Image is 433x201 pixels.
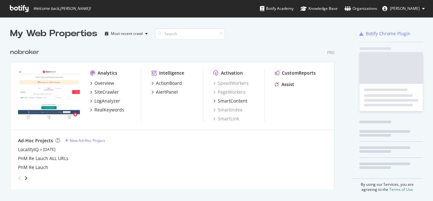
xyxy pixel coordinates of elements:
[352,178,423,192] div: By using our Services, you are agreeing to the
[10,48,42,57] a: nobroker
[218,98,247,104] div: SmartContent
[70,138,105,143] div: New Ad-Hoc Project
[213,107,242,113] a: SmartIndex
[359,30,410,37] a: Botify Chrome Plugin
[155,28,225,39] input: Search
[282,70,316,76] div: CustomReports
[213,98,247,104] a: SmartContent
[10,27,97,40] div: My Web Properties
[94,89,119,95] div: SiteCrawler
[10,48,39,57] div: nobroker
[102,29,150,39] button: Most recent crawl
[18,164,48,171] a: PnM Re Lauch
[18,146,39,153] a: LocalityIQ
[18,70,80,119] img: nobroker.com
[90,89,119,95] a: SiteCrawler
[213,89,245,95] a: PageWorkers
[156,89,178,95] div: AlertPanel
[94,80,114,86] div: Overview
[156,80,182,86] div: ActionBoard
[111,32,143,36] div: Most recent crawl
[377,3,430,14] button: [PERSON_NAME]
[366,30,410,37] div: Botify Chrome Plugin
[389,187,413,192] a: Terms of Use
[152,89,178,95] a: AlertPanel
[90,98,120,104] a: LogAnalyzer
[275,70,316,76] a: CustomReports
[94,107,124,113] div: RealKeywords
[275,81,294,88] a: Assist
[43,147,55,152] a: [DATE]
[260,5,294,12] div: Botify Academy
[301,5,338,12] div: Knowledge Base
[90,107,124,113] a: RealKeywords
[18,137,53,144] div: Ad-Hoc Projects
[90,80,114,86] a: Overview
[213,116,239,122] a: SmartLink
[65,138,105,143] a: New Ad-Hoc Project
[18,155,68,162] a: PnM Re Lauch ALL URLs
[159,70,184,76] div: Intelligence
[24,175,28,181] div: angle-right
[33,6,91,11] span: Welcome back, [PERSON_NAME] !
[94,98,120,104] div: LogAnalyzer
[345,5,377,12] div: Organizations
[281,81,294,88] div: Assist
[327,50,334,55] div: Pro
[213,80,249,86] a: SpeedWorkers
[98,70,117,76] div: Analytics
[10,40,339,189] div: grid
[152,80,182,86] a: ActionBoard
[390,6,420,11] span: Rahul Tiwari
[221,70,243,76] div: Activation
[16,173,24,183] div: angle-left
